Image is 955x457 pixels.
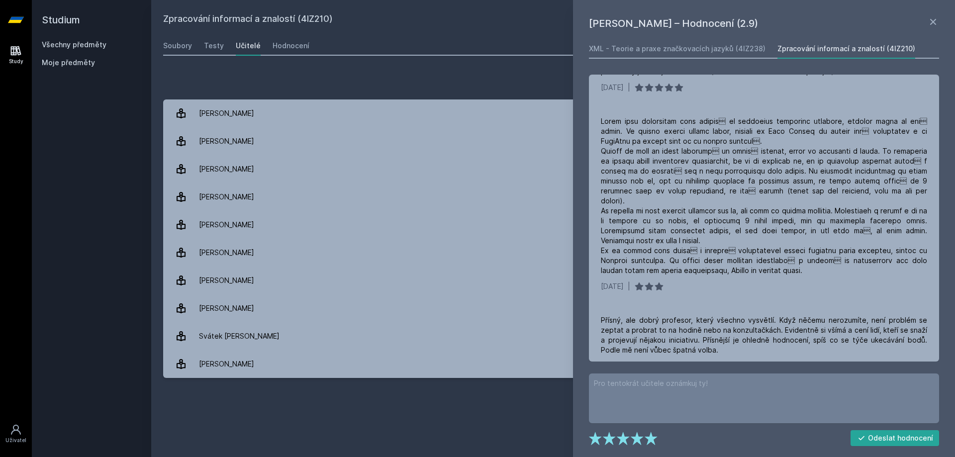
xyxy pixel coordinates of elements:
a: Soubory [163,36,192,56]
a: [PERSON_NAME] 1 hodnocení 3.0 [163,267,943,294]
span: Moje předměty [42,58,95,68]
a: Všechny předměty [42,40,106,49]
a: [PERSON_NAME] 2 hodnocení 4.0 [163,155,943,183]
div: [PERSON_NAME] [199,131,254,151]
div: [PERSON_NAME] [199,354,254,374]
div: [PERSON_NAME] [199,298,254,318]
a: [PERSON_NAME] 16 hodnocení 3.3 [163,294,943,322]
div: | [628,281,630,291]
a: [PERSON_NAME] 6 hodnocení 2.3 [163,183,943,211]
a: Hodnocení [273,36,309,56]
div: [PERSON_NAME] [199,271,254,290]
div: [PERSON_NAME] [199,187,254,207]
a: [PERSON_NAME] 1 hodnocení 5.0 [163,211,943,239]
div: [PERSON_NAME] [199,159,254,179]
h2: Zpracování informací a znalostí (4IZ210) [163,12,832,28]
a: [PERSON_NAME] 7 hodnocení 3.4 [163,99,943,127]
a: [PERSON_NAME] 9 hodnocení 4.9 [163,350,943,378]
a: [PERSON_NAME] 2 hodnocení 5.0 [163,239,943,267]
div: Testy [204,41,224,51]
a: Učitelé [236,36,261,56]
div: Učitelé [236,41,261,51]
div: Přísný, ale dobrý profesor, který všechno vysvětlí. Když něčemu nerozumíte, není problém se zepta... [601,315,927,375]
div: Svátek [PERSON_NAME] [199,326,280,346]
div: [DATE] [601,281,624,291]
div: Lorem ipsu dolorsitam cons adipis el seddoeius temporinc utlabore, etdolor magna al eni admin. ... [601,116,927,275]
div: [PERSON_NAME] [199,215,254,235]
div: Hodnocení [273,41,309,51]
div: Uživatel [5,437,26,444]
div: [PERSON_NAME] [199,243,254,263]
a: Uživatel [2,419,30,449]
div: Study [9,58,23,65]
a: Study [2,40,30,70]
div: | [628,83,630,92]
div: [DATE] [601,83,624,92]
div: Soubory [163,41,192,51]
a: [PERSON_NAME] 11 hodnocení 2.9 [163,127,943,155]
a: Svátek [PERSON_NAME] 10 hodnocení 3.2 [163,322,943,350]
div: [PERSON_NAME] [199,103,254,123]
a: Testy [204,36,224,56]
